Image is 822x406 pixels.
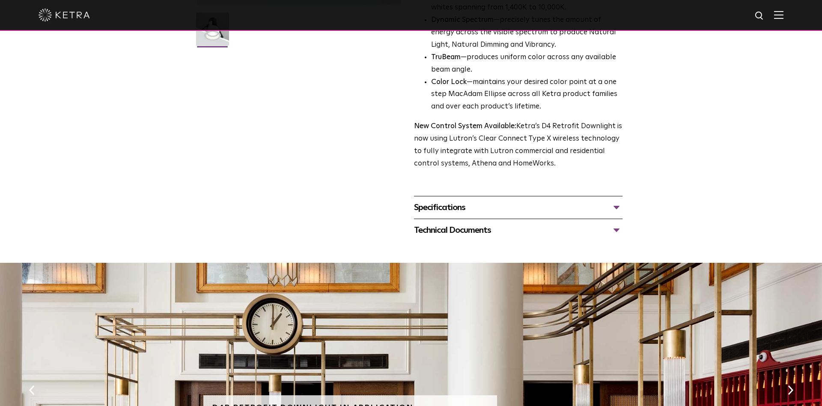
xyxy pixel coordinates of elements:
[414,223,622,237] div: Technical Documents
[39,9,90,21] img: ketra-logo-2019-white
[754,11,765,21] img: search icon
[196,12,229,52] img: D4R Retrofit Downlight
[414,120,622,170] p: Ketra’s D4 Retrofit Downlight is now using Lutron’s Clear Connect Type X wireless technology to f...
[414,201,622,214] div: Specifications
[431,51,622,76] li: —produces uniform color across any available beam angle.
[774,11,783,19] img: Hamburger%20Nav.svg
[431,14,622,51] li: —precisely tunes the amount of energy across the visible spectrum to produce Natural Light, Natur...
[414,123,516,130] strong: New Control System Available:
[431,54,461,61] strong: TruBeam
[431,78,467,86] strong: Color Lock
[786,385,795,396] button: Next
[27,385,36,396] button: Previous
[431,76,622,114] li: —maintains your desired color point at a one step MacAdam Ellipse across all Ketra product famili...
